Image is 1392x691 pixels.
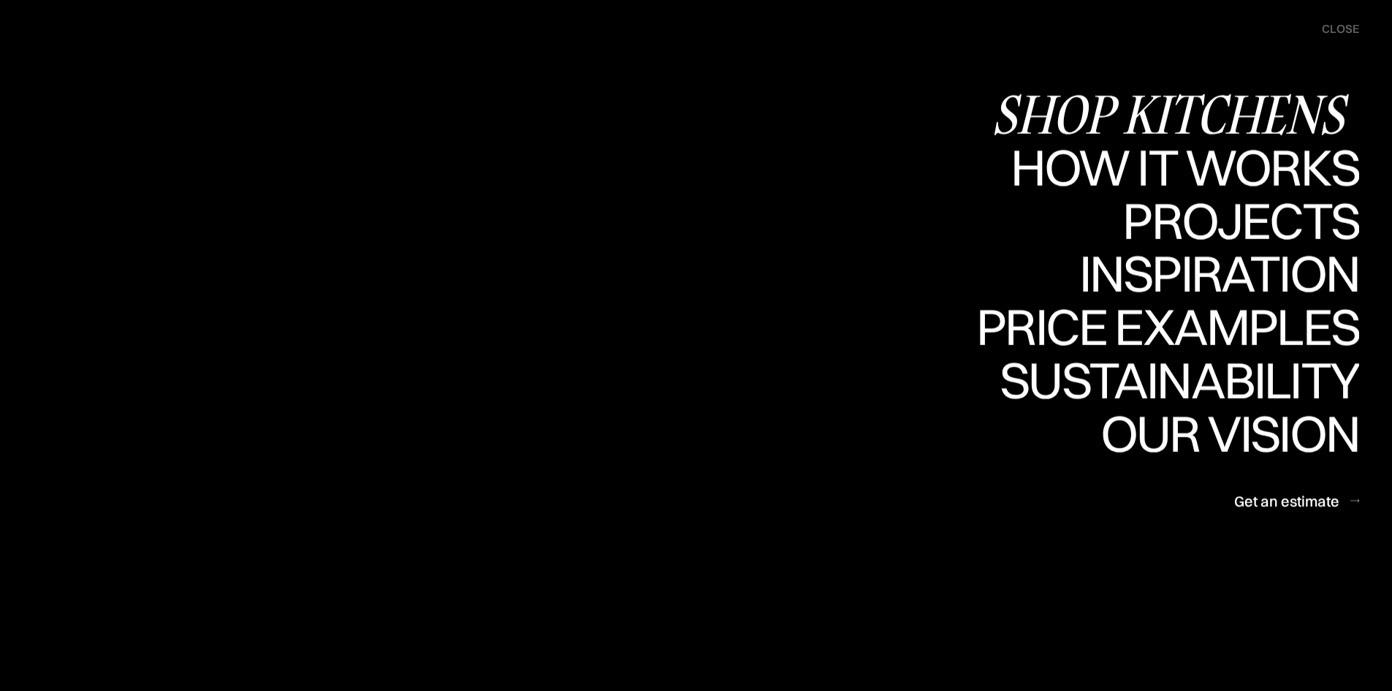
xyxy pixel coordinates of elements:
[976,352,1359,404] div: Price examples
[976,301,1359,355] a: Price examplesPrice examples
[976,301,1359,352] div: Price examples
[1122,195,1359,248] a: ProjectsProjects
[1059,248,1359,299] div: Inspiration
[1007,142,1359,193] div: How it works
[1122,195,1359,246] div: Projects
[987,355,1359,406] div: Sustainability
[1007,142,1359,195] a: How it worksHow it works
[1307,15,1359,44] div: menu
[1234,491,1339,510] div: Get an estimate
[1059,248,1359,301] a: InspirationInspiration
[992,88,1359,142] a: Shop Kitchens
[992,88,1359,140] div: Shop Kitchens
[1234,483,1359,518] a: Get an estimate
[1122,246,1359,297] div: Projects
[1059,299,1359,350] div: Inspiration
[987,355,1359,408] a: SustainabilitySustainability
[1088,459,1359,510] div: Our vision
[1088,408,1359,461] a: Our visionOur vision
[1322,21,1359,37] div: close
[987,406,1359,457] div: Sustainability
[1007,193,1359,244] div: How it works
[1088,408,1359,459] div: Our vision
